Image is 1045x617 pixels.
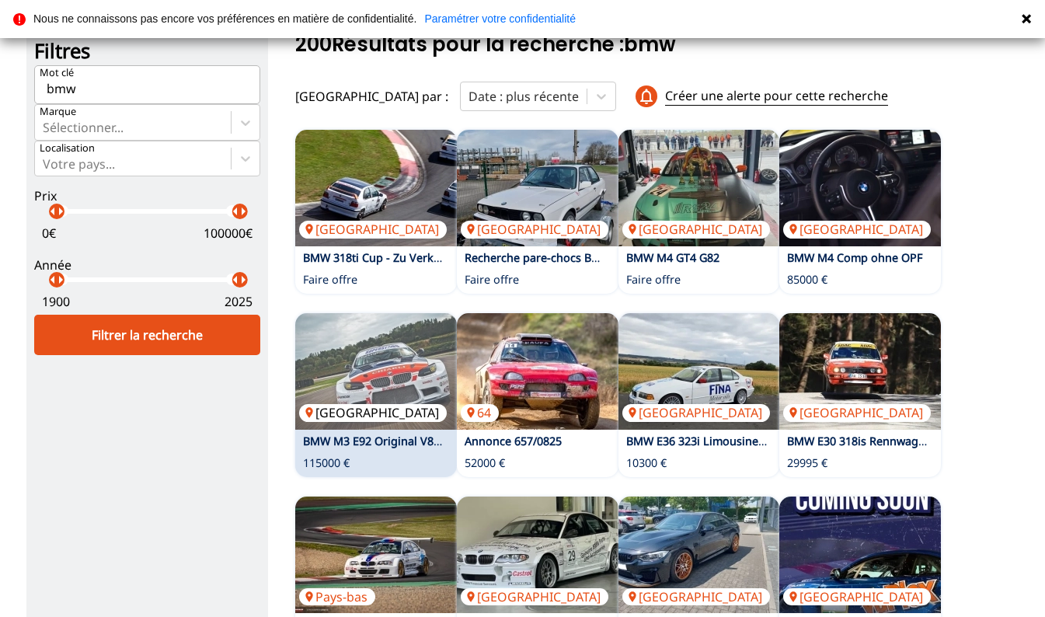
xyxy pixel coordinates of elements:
[779,130,941,246] a: BMW M4 Comp ohne OPF[GEOGRAPHIC_DATA]
[42,293,70,310] p: 1900
[618,130,780,246] a: BMW M4 GT4 G82[GEOGRAPHIC_DATA]
[779,497,941,613] img: BMW 240 Cup für 6h Rennen
[303,250,464,265] a: BMW 318ti Cup - Zu Verkaufen
[779,313,941,430] img: BMW E30 318is Rennwagen Rallye Oldtimer Motorsport GR.
[622,588,770,605] p: [GEOGRAPHIC_DATA]
[40,66,74,80] p: Mot clé
[457,497,618,613] img: BMW E46 320i - Ex-DTC | WTTC Update !
[226,202,245,221] p: arrow_left
[622,221,770,238] p: [GEOGRAPHIC_DATA]
[226,270,245,289] p: arrow_left
[787,455,827,471] p: 29995 €
[424,13,576,24] a: Paramétrer votre confidentialité
[33,13,416,24] p: Nous ne connaissons pas encore vos préférences en matière de confidentialité.
[461,404,499,421] p: 64
[43,120,46,134] input: MarqueSélectionner...
[618,497,780,613] img: BMW M4 GTS Clubsport, Limited Edition 700, Carbon
[40,105,76,119] p: Marque
[34,256,260,274] p: Année
[457,130,618,246] img: Recherche pare-chocs BMW E30 phase 2 idem
[234,270,253,289] p: arrow_right
[40,141,95,155] p: Localisation
[295,497,457,613] a: BMW e46 m3 GTR V8Pays-bas
[618,313,780,430] img: BMW E36 323i Limousine Tracktool KW V3 Protrack ONE
[303,434,597,448] a: BMW M3 E92 Original V8 Superstars + Minisattel - Paket
[618,497,780,613] a: BMW M4 GTS Clubsport, Limited Edition 700, Carbon[GEOGRAPHIC_DATA]
[295,26,1019,63] h1: 200 Résultats pour la recherche : bmw
[457,313,618,430] a: Annonce 657/082564
[303,455,350,471] p: 115000 €
[626,434,921,448] a: BMW E36 323i Limousine Tracktool KW V3 Protrack ONE
[299,588,375,605] p: Pays-bas
[34,315,260,355] div: Filtrer la recherche
[626,455,667,471] p: 10300 €
[635,85,657,107] span: notifications
[465,434,562,448] a: Annonce 657/0825
[42,225,56,242] p: 0 €
[461,588,608,605] p: [GEOGRAPHIC_DATA]
[787,250,922,265] a: BMW M4 Comp ohne OPF
[626,250,719,265] a: BMW M4 GT4 G82
[34,187,260,204] p: Prix
[299,221,447,238] p: [GEOGRAPHIC_DATA]
[299,404,447,421] p: [GEOGRAPHIC_DATA]
[779,497,941,613] a: BMW 240 Cup für 6h Rennen[GEOGRAPHIC_DATA]
[465,455,505,471] p: 52000 €
[626,272,681,288] p: Faire offre
[783,404,931,421] p: [GEOGRAPHIC_DATA]
[204,225,253,242] p: 100000 €
[465,272,519,288] p: Faire offre
[457,130,618,246] a: Recherche pare-chocs BMW E30 phase 2 idem[GEOGRAPHIC_DATA]
[34,37,260,65] p: Filtres
[34,65,260,104] input: Mot clé
[225,293,253,310] p: 2025
[234,202,253,221] p: arrow_right
[461,221,608,238] p: [GEOGRAPHIC_DATA]
[787,272,827,288] p: 85000 €
[783,588,931,605] p: [GEOGRAPHIC_DATA]
[665,87,888,105] p: Créer une alerte pour cette recherche
[295,497,457,613] img: BMW e46 m3 GTR V8
[618,313,780,430] a: BMW E36 323i Limousine Tracktool KW V3 Protrack ONE[GEOGRAPHIC_DATA]
[43,157,46,171] input: Votre pays...
[295,88,448,105] p: [GEOGRAPHIC_DATA] par :
[295,130,457,246] a: BMW 318ti Cup - Zu Verkaufen[GEOGRAPHIC_DATA]
[783,221,931,238] p: [GEOGRAPHIC_DATA]
[618,130,780,246] img: BMW M4 GT4 G82
[779,313,941,430] a: BMW E30 318is Rennwagen Rallye Oldtimer Motorsport GR.[GEOGRAPHIC_DATA]
[295,313,457,430] img: BMW M3 E92 Original V8 Superstars + Minisattel - Paket
[51,270,70,289] p: arrow_right
[622,404,770,421] p: [GEOGRAPHIC_DATA]
[44,270,62,289] p: arrow_left
[295,130,457,246] img: BMW 318ti Cup - Zu Verkaufen
[44,202,62,221] p: arrow_left
[779,130,941,246] img: BMW M4 Comp ohne OPF
[295,313,457,430] a: BMW M3 E92 Original V8 Superstars + Minisattel - Paket[GEOGRAPHIC_DATA]
[457,313,618,430] img: Annonce 657/0825
[303,272,357,288] p: Faire offre
[465,250,707,265] a: Recherche pare-chocs BMW E30 phase 2 idem
[51,202,70,221] p: arrow_right
[457,497,618,613] a: BMW E46 320i - Ex-DTC | WTTC Update ![GEOGRAPHIC_DATA]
